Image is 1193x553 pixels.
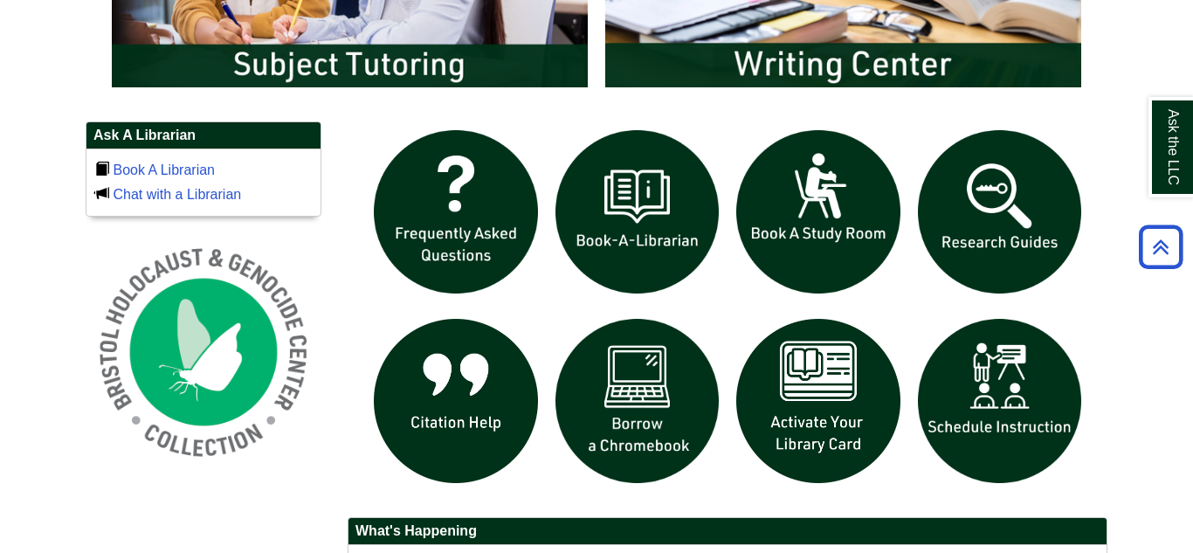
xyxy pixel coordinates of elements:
a: Back to Top [1133,235,1189,259]
img: Holocaust and Genocide Collection [86,234,321,470]
div: slideshow [365,121,1090,500]
h2: What's Happening [348,518,1107,545]
h2: Ask A Librarian [86,122,321,149]
a: Chat with a Librarian [113,187,241,202]
img: activate Library Card icon links to form to activate student ID into library card [728,310,909,492]
img: Research Guides icon links to research guides web page [909,121,1091,303]
img: frequently asked questions [365,121,547,303]
img: Book a Librarian icon links to book a librarian web page [547,121,728,303]
img: For faculty. Schedule Library Instruction icon links to form. [909,310,1091,492]
img: citation help icon links to citation help guide page [365,310,547,492]
img: Borrow a chromebook icon links to the borrow a chromebook web page [547,310,728,492]
img: book a study room icon links to book a study room web page [728,121,909,303]
a: Book A Librarian [113,162,215,177]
